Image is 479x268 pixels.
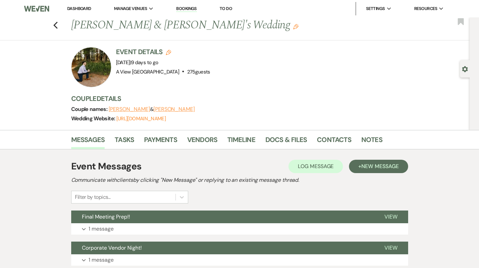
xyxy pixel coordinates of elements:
a: Vendors [187,134,217,149]
span: Settings [366,5,385,12]
button: 1 message [71,223,408,235]
a: Messages [71,134,105,149]
span: Wedding Website: [71,115,116,122]
div: Filter by topics... [75,193,111,201]
h1: Event Messages [71,159,142,173]
span: View [384,213,397,220]
a: Payments [144,134,177,149]
span: 275 guests [187,69,210,75]
a: Dashboard [67,6,91,11]
span: Log Message [298,163,334,170]
span: & [109,106,195,113]
span: 9 days to go [131,59,158,66]
p: 1 message [89,256,114,264]
button: [PERSON_NAME] [153,107,195,112]
button: 1 message [71,254,408,266]
img: Weven Logo [24,2,49,16]
h3: Event Details [116,47,210,56]
span: New Message [361,163,398,170]
button: View [374,211,408,223]
span: Manage Venues [114,5,147,12]
a: Notes [361,134,382,149]
button: View [374,242,408,254]
button: Open lead details [462,65,468,72]
a: Docs & Files [265,134,307,149]
button: +New Message [349,160,408,173]
p: 1 message [89,225,114,233]
button: Log Message [288,160,343,173]
button: Edit [293,23,298,29]
span: [DATE] [116,59,158,66]
a: Tasks [115,134,134,149]
h3: Couple Details [71,94,446,103]
button: Corporate Vendor Night! [71,242,374,254]
span: A View [GEOGRAPHIC_DATA] [116,69,179,75]
a: Bookings [176,6,197,12]
button: Final Meeting Prep!! [71,211,374,223]
span: Final Meeting Prep!! [82,213,130,220]
a: To Do [220,6,232,11]
a: [URL][DOMAIN_NAME] [116,115,166,122]
h1: [PERSON_NAME] & [PERSON_NAME]'s Wedding [71,17,371,33]
span: | [130,59,158,66]
a: Contacts [317,134,351,149]
span: Corporate Vendor Night! [82,244,142,251]
span: Couple names: [71,106,109,113]
span: Resources [414,5,437,12]
button: [PERSON_NAME] [109,107,150,112]
a: Timeline [227,134,255,149]
span: View [384,244,397,251]
h2: Communicate with clients by clicking "New Message" or replying to an existing message thread. [71,176,408,184]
